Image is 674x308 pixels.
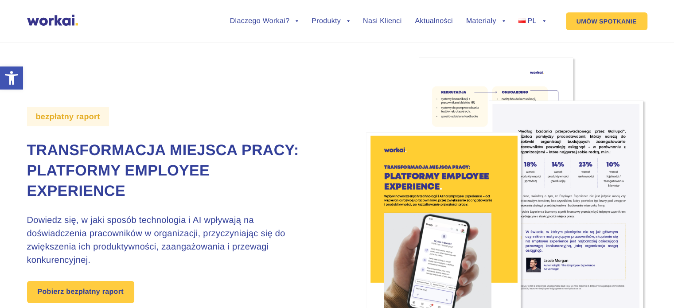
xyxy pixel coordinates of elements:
[27,107,109,126] label: bezpłatny raport
[363,18,401,25] a: Nasi Klienci
[230,18,299,25] a: Dlaczego Workai?
[527,17,536,25] span: PL
[27,140,312,202] h1: Transformacja Miejsca Pracy: Platformy Employee Experience
[466,18,505,25] a: Materiały
[27,214,312,267] h3: Dowiedz się, w jaki sposób technologia i AI wpływają na doświadczenia pracowników w organizacji, ...
[312,18,350,25] a: Produkty
[27,281,134,303] a: Pobierz bezpłatny raport
[566,12,647,30] a: UMÓW SPOTKANIE
[415,18,452,25] a: Aktualności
